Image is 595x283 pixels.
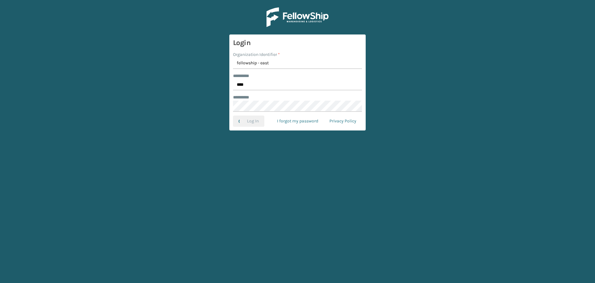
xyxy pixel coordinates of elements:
[233,116,264,127] button: Log In
[233,51,280,58] label: Organization Identifier
[271,116,324,127] a: I forgot my password
[267,7,328,27] img: Logo
[324,116,362,127] a: Privacy Policy
[233,38,362,48] h3: Login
